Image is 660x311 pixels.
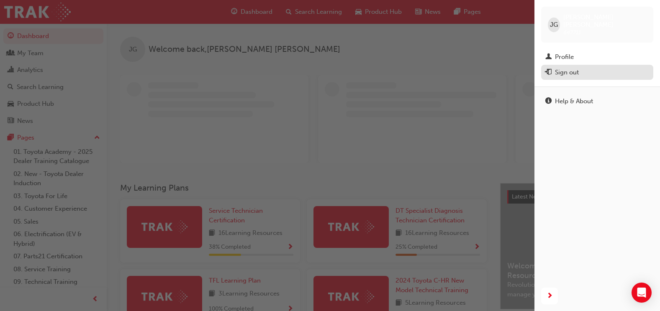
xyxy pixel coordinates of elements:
[632,283,652,303] div: Open Intercom Messenger
[563,29,581,36] span: 647711
[555,68,579,77] div: Sign out
[547,291,553,301] span: next-icon
[541,65,653,80] button: Sign out
[541,94,653,109] a: Help & About
[545,54,552,61] span: man-icon
[541,49,653,65] a: Profile
[555,97,593,106] div: Help & About
[555,52,574,62] div: Profile
[563,13,647,28] span: [PERSON_NAME] [PERSON_NAME]
[545,69,552,76] span: exit-icon
[550,20,558,30] span: JG
[545,98,552,105] span: info-icon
